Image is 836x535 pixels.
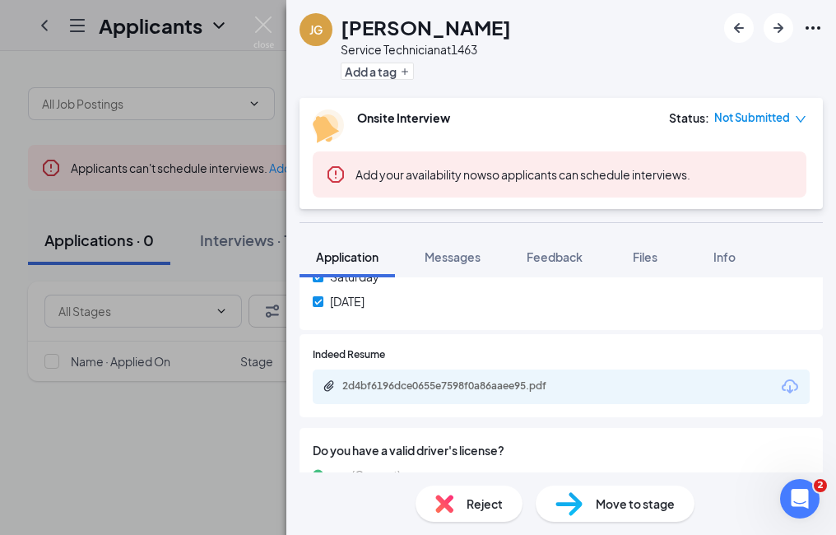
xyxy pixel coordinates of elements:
span: Reject [467,495,503,513]
h1: [PERSON_NAME] [341,13,511,41]
svg: Paperclip [323,379,336,393]
div: 2d4bf6196dce0655e7598f0a86aaee95.pdf [342,379,573,393]
span: yes (Correct) [330,466,401,484]
svg: Error [326,165,346,184]
span: Files [633,249,657,264]
b: Onsite Interview [357,110,450,125]
span: Saturday [330,267,379,286]
span: Move to stage [596,495,675,513]
button: ArrowLeftNew [724,13,754,43]
svg: ArrowRight [769,18,788,38]
span: [DATE] [330,292,365,310]
button: PlusAdd a tag [341,63,414,80]
button: Add your availability now [355,166,486,183]
div: Service Technician at 1463 [341,41,511,58]
svg: Ellipses [803,18,823,38]
a: Paperclip2d4bf6196dce0655e7598f0a86aaee95.pdf [323,379,589,395]
div: JG [309,21,323,38]
span: Not Submitted [714,109,790,126]
svg: Download [780,377,800,397]
span: so applicants can schedule interviews. [355,167,690,182]
span: down [795,114,806,125]
span: Messages [425,249,481,264]
span: Info [713,249,736,264]
span: Feedback [527,249,583,264]
iframe: Intercom live chat [780,479,820,519]
div: Status : [669,109,709,126]
span: 2 [814,479,827,492]
svg: Plus [400,67,410,77]
span: Do you have a valid driver's license? [313,441,810,459]
button: ArrowRight [764,13,793,43]
span: Application [316,249,379,264]
span: Indeed Resume [313,347,385,363]
svg: ArrowLeftNew [729,18,749,38]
